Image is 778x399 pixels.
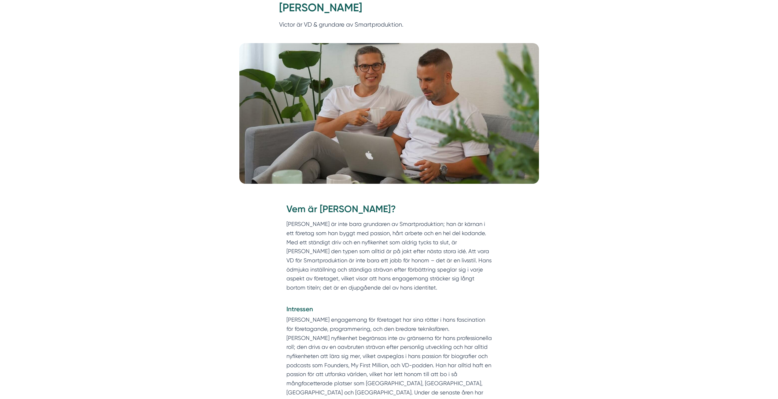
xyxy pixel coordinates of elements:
[286,202,492,220] h2: Vem är [PERSON_NAME]?
[279,20,499,32] p: Victor är VD & grundare av Smartproduktion.
[286,220,492,301] p: [PERSON_NAME] är inte bara grundaren av Smartproduktion; han är kärnan i ett företag som han bygg...
[279,0,499,20] h1: [PERSON_NAME]
[239,43,539,184] img: Victor Blomberg
[286,305,492,316] h4: Intressen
